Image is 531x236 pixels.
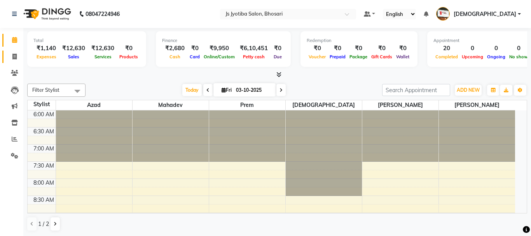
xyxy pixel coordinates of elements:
button: ADD NEW [455,85,482,96]
span: [DEMOGRAPHIC_DATA] [454,10,516,18]
span: Fri [220,87,234,93]
div: Stylist [28,100,56,108]
span: Today [182,84,202,96]
span: Expenses [35,54,58,59]
div: ₹1,140 [33,44,59,53]
div: ₹0 [307,44,328,53]
img: Shiva [436,7,450,21]
span: [PERSON_NAME] [362,100,438,110]
span: Filter Stylist [32,87,59,93]
div: ₹12,630 [59,44,88,53]
div: ₹0 [188,44,202,53]
div: Appointment [433,37,530,44]
input: 2025-10-03 [234,84,272,96]
div: 7:30 AM [32,162,56,170]
span: Upcoming [460,54,485,59]
span: 1 / 2 [38,220,49,228]
span: Package [348,54,369,59]
span: No show [507,54,530,59]
div: 6:30 AM [32,128,56,136]
span: Sales [66,54,81,59]
div: 0 [485,44,507,53]
span: Ongoing [485,54,507,59]
div: 6:00 AM [32,110,56,119]
span: Voucher [307,54,328,59]
b: 08047224946 [86,3,120,25]
div: ₹0 [271,44,285,53]
div: ₹12,630 [88,44,117,53]
div: ₹0 [369,44,394,53]
div: ₹2,680 [162,44,188,53]
span: Azad [56,100,132,110]
div: 0 [507,44,530,53]
span: Products [117,54,140,59]
div: 7:00 AM [32,145,56,153]
div: 8:00 AM [32,179,56,187]
div: ₹0 [117,44,140,53]
div: 8:30 AM [32,196,56,204]
img: logo [20,3,73,25]
span: Wallet [394,54,411,59]
span: Card [188,54,202,59]
span: Petty cash [241,54,267,59]
input: Search Appointment [382,84,450,96]
div: 9:00 AM [32,213,56,221]
span: Online/Custom [202,54,237,59]
div: ₹9,950 [202,44,237,53]
div: ₹6,10,451 [237,44,271,53]
span: Gift Cards [369,54,394,59]
div: 20 [433,44,460,53]
div: Total [33,37,140,44]
span: Prepaid [328,54,348,59]
div: 0 [460,44,485,53]
span: Completed [433,54,460,59]
span: ADD NEW [457,87,480,93]
div: Finance [162,37,285,44]
span: Services [93,54,114,59]
span: prem [209,100,285,110]
div: ₹0 [328,44,348,53]
span: Mahadev [133,100,209,110]
div: ₹0 [394,44,411,53]
span: [DEMOGRAPHIC_DATA] [286,100,362,110]
span: Due [272,54,284,59]
span: Cash [168,54,182,59]
div: Redemption [307,37,411,44]
div: ₹0 [348,44,369,53]
span: [PERSON_NAME] [439,100,515,110]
